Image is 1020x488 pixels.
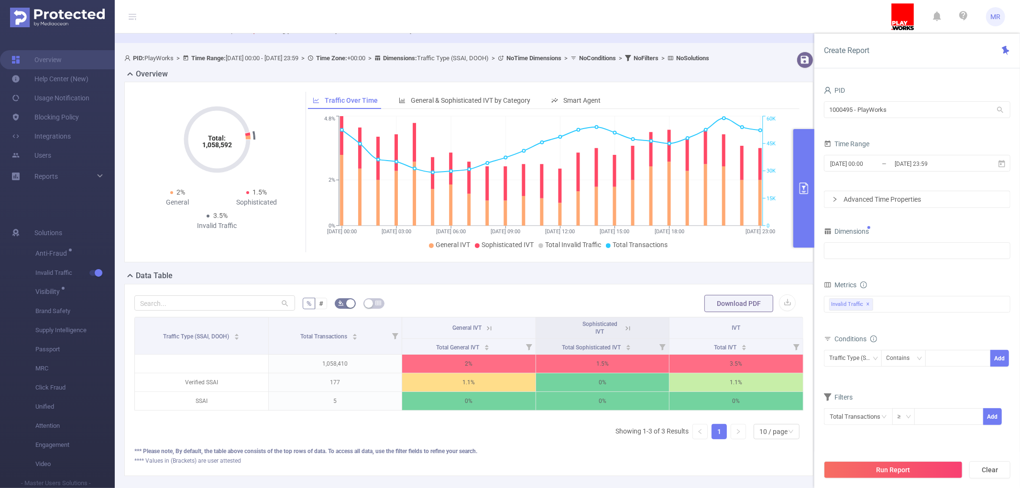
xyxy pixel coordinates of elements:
div: Sort [484,343,490,349]
div: icon: rightAdvanced Time Properties [824,191,1010,207]
input: End date [894,157,971,170]
div: Traffic Type (SSAI, DOOH) [829,350,877,366]
span: > [489,54,498,62]
span: Attention [35,416,115,435]
div: **** Values in (Brackets) are user attested [134,456,803,465]
tspan: [DATE] 03:00 [382,228,411,235]
button: Run Report [824,461,963,478]
div: ≥ [898,409,908,424]
tspan: 0% [329,223,335,229]
i: icon: caret-up [626,343,631,346]
span: Total General IVT [436,344,481,351]
span: Supply Intelligence [35,321,115,340]
i: icon: down [873,356,878,362]
div: Sort [625,343,631,349]
i: icon: table [375,300,381,306]
span: Metrics [824,281,856,289]
span: Smart Agent [563,97,601,104]
span: General IVT [436,241,470,249]
b: No Solutions [676,54,709,62]
div: Sort [234,332,240,338]
tspan: [DATE] 15:00 [600,228,629,235]
p: SSAI [135,392,268,410]
tspan: [DATE] 18:00 [655,228,684,235]
p: 177 [269,373,402,391]
div: 10 / page [759,424,788,439]
p: Verified SSAI [135,373,268,391]
tspan: 15K [767,195,776,202]
i: icon: down [906,414,911,421]
span: Engagement [35,435,115,455]
i: icon: bg-colors [338,300,344,306]
i: icon: user [824,87,832,94]
span: PID [824,87,845,94]
span: > [561,54,570,62]
span: > [174,54,183,62]
span: Filters [824,393,853,401]
span: Traffic Type (SSAI, DOOH) [163,333,230,340]
span: Total IVT [714,344,738,351]
span: > [365,54,374,62]
i: icon: caret-down [484,347,489,349]
span: Invalid Traffic [35,263,115,282]
img: Protected Media [10,8,105,27]
span: PlayWorks [DATE] 00:00 - [DATE] 23:59 +00:00 [124,54,709,62]
a: Help Center (New) [11,69,88,88]
span: Dimensions [824,228,869,235]
span: > [658,54,668,62]
i: icon: caret-down [741,347,746,349]
i: icon: right [832,196,838,202]
i: icon: down [788,429,794,435]
span: Traffic Type (SSAI, DOOH) [383,54,489,62]
p: 0% [669,392,803,410]
i: icon: caret-down [352,336,358,339]
span: 3.5% [213,212,228,219]
span: Passport [35,340,115,359]
b: PID: [133,54,144,62]
b: No Time Dimensions [506,54,561,62]
b: No Filters [634,54,658,62]
i: icon: caret-down [234,336,240,339]
a: Reports [34,167,58,186]
span: MRC [35,359,115,378]
p: 1.1% [669,373,803,391]
span: 1.5% [253,188,267,196]
a: Blocking Policy [11,108,79,127]
i: icon: left [697,429,703,434]
div: Invalid Traffic [178,221,257,231]
div: Contains [887,350,917,366]
span: Brand Safety [35,302,115,321]
p: 0% [402,392,536,410]
span: # [319,300,323,307]
span: Unified [35,397,115,416]
div: Sophisticated [217,197,296,207]
i: Filter menu [656,339,669,354]
h2: Data Table [136,270,173,282]
a: Usage Notification [11,88,89,108]
i: icon: right [735,429,741,434]
i: icon: caret-up [741,343,746,346]
span: Sophisticated IVT [482,241,534,249]
span: Reports [34,173,58,180]
i: icon: user [124,55,133,61]
li: Next Page [731,424,746,439]
i: Filter menu [522,339,536,354]
a: Overview [11,50,62,69]
div: Sort [352,332,358,338]
li: Showing 1-3 of 3 Results [615,424,689,439]
i: icon: info-circle [870,336,877,342]
span: Create Report [824,46,869,55]
tspan: 45K [767,141,776,147]
p: 0% [536,392,669,410]
span: General IVT [452,325,482,331]
p: 1.1% [402,373,536,391]
span: Total Transactions [300,333,349,340]
tspan: [DATE] 12:00 [545,228,575,235]
i: icon: bar-chart [399,97,406,104]
span: ✕ [866,299,870,310]
span: Invalid Traffic [829,298,873,311]
span: Conditions [834,335,877,343]
tspan: 2% [329,177,335,184]
tspan: 0 [767,223,769,229]
p: 2% [402,355,536,373]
